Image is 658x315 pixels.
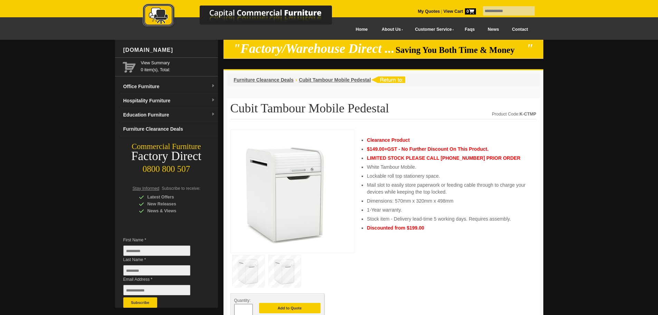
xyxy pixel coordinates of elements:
[115,142,218,151] div: Commercial Furniture
[519,112,536,117] strong: K-CTMP
[374,22,407,37] a: About Us
[367,182,529,195] li: Mail slot to easily store paperwork or feeding cable through to charge your devices while keeping...
[367,164,529,170] li: White Tambour Mobile.
[367,173,529,179] li: Lockable roll top stationery space.
[123,285,190,295] input: Email Address *
[121,80,218,94] a: Office Furnituredropdown
[211,98,215,102] img: dropdown
[233,41,394,56] em: "Factory/Warehouse Direct ...
[465,8,476,15] span: 0
[121,122,218,136] a: Furniture Clearance Deals
[367,137,410,143] span: Clearance Product
[139,201,204,207] div: New Releases
[505,22,534,37] a: Contact
[234,77,294,83] a: Furniture Clearance Deals
[139,207,204,214] div: News & Views
[371,76,405,83] img: return to
[123,245,190,256] input: First Name *
[121,94,218,108] a: Hospitality Furnituredropdown
[123,265,190,276] input: Last Name *
[367,225,424,231] strong: Discounted from $199.00
[123,237,201,243] span: First Name *
[115,161,218,174] div: 0800 800 507
[367,197,529,204] li: Dimensions: 570mm x 320mm x 498mm
[133,186,160,191] span: Stay Informed
[124,3,365,31] a: Capital Commercial Furniture Logo
[124,3,365,29] img: Capital Commercial Furniture Logo
[121,40,218,61] div: [DOMAIN_NAME]
[526,41,533,56] em: "
[123,276,201,283] span: Email Address *
[299,77,371,83] a: Cubit Tambour Mobile Pedestal
[234,133,338,247] img: Cubit Tambour Mobile Pedestal
[295,76,297,83] li: ›
[211,84,215,88] img: dropdown
[230,102,536,119] h1: Cubit Tambour Mobile Pedestal
[211,112,215,117] img: dropdown
[395,45,525,55] span: Saving You Both Time & Money
[418,9,440,14] a: My Quotes
[115,151,218,161] div: Factory Direct
[123,297,157,308] button: Subscribe
[367,155,520,161] span: LIMITED STOCK PLEASE CALL [PHONE_NUMBER] PRIOR ORDER
[141,59,215,66] a: View Summary
[492,111,536,118] div: Product Code:
[367,146,488,152] span: $149.00+GST - No Further Discount On This Product.
[162,186,200,191] span: Subscribe to receive:
[444,9,476,14] strong: View Cart
[141,59,215,72] span: 0 item(s), Total:
[442,9,476,14] a: View Cart0
[367,215,529,222] li: Stock item - Delivery lead-time 5 working days. Requires assembly.
[481,22,505,37] a: News
[139,194,204,201] div: Latest Offers
[259,303,321,313] button: Add to Quote
[123,256,201,263] span: Last Name *
[121,108,218,122] a: Education Furnituredropdown
[458,22,481,37] a: Faqs
[407,22,458,37] a: Customer Service
[367,206,529,213] li: 1-Year warranty.
[234,298,251,303] span: Quantity:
